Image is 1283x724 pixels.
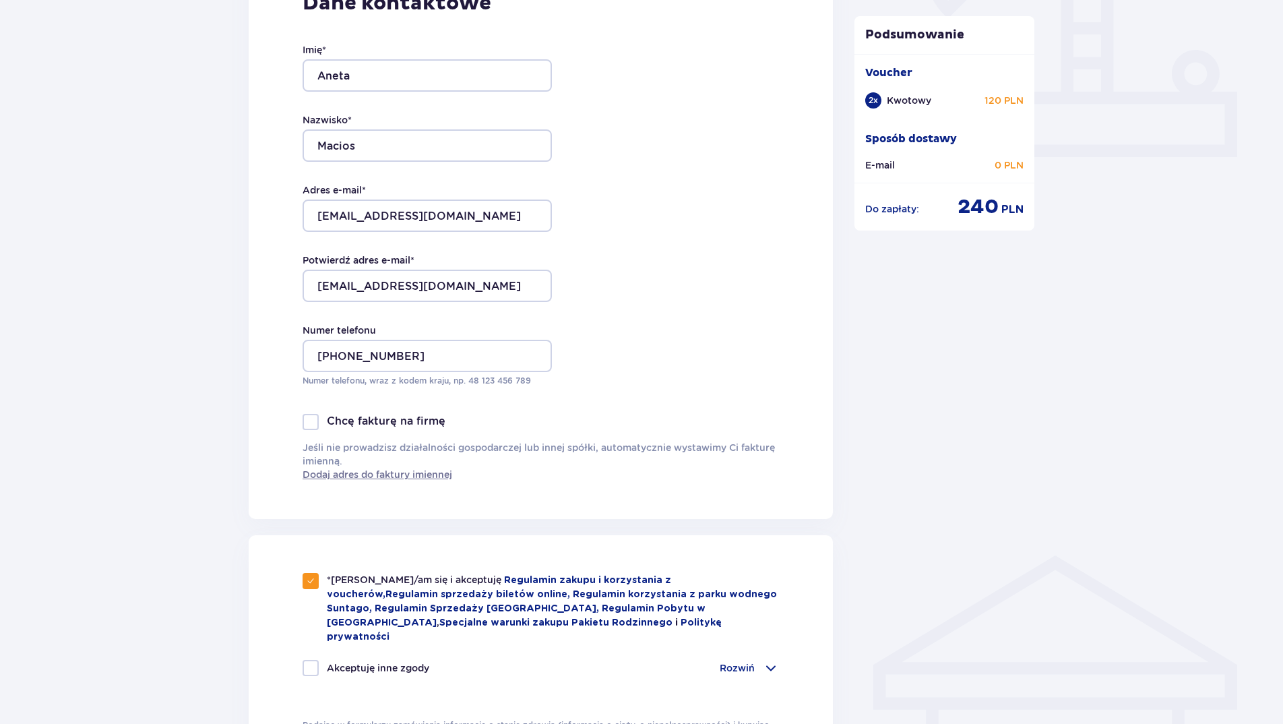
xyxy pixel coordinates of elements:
[303,253,414,267] label: Potwierdź adres e-mail *
[303,441,779,481] p: Jeśli nie prowadzisz działalności gospodarczej lub innej spółki, automatycznie wystawimy Ci faktu...
[984,94,1024,107] p: 120 PLN
[303,375,552,387] p: Numer telefonu, wraz z kodem kraju, np. 48 ​123 ​456 ​789
[303,340,552,372] input: Numer telefonu
[303,200,552,232] input: Adres e-mail
[865,92,881,109] div: 2 x
[439,618,672,628] a: Specjalne warunki zakupu Pakietu Rodzinnego
[375,604,602,613] a: Regulamin Sprzedaży [GEOGRAPHIC_DATA],
[303,468,452,481] a: Dodaj adres do faktury imiennej
[303,43,326,57] label: Imię *
[385,590,573,599] a: Regulamin sprzedaży biletów online,
[327,574,504,585] span: *[PERSON_NAME]/am się i akceptuję
[675,618,681,628] span: i
[1001,202,1024,217] p: PLN
[303,183,366,197] label: Adres e-mail *
[995,158,1024,172] p: 0 PLN
[854,27,1035,43] p: Podsumowanie
[887,94,931,107] p: Kwotowy
[303,270,552,302] input: Potwierdź adres e-mail
[303,59,552,92] input: Imię
[958,194,999,220] p: 240
[865,202,919,216] p: Do zapłaty :
[303,129,552,162] input: Nazwisko
[327,661,429,675] p: Akceptuję inne zgody
[865,131,957,146] p: Sposób dostawy
[327,573,779,644] p: ,
[303,113,352,127] label: Nazwisko *
[865,65,912,80] p: Voucher
[865,158,895,172] p: E-mail
[720,661,755,675] p: Rozwiń
[303,324,376,337] label: Numer telefonu
[327,414,445,429] p: Chcę fakturę na firmę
